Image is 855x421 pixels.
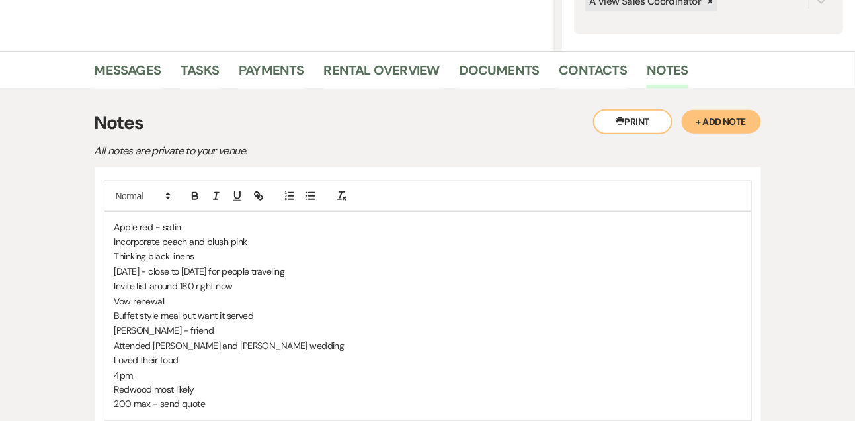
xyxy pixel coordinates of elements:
button: Print [593,109,672,134]
a: Messages [95,60,161,89]
button: + Add Note [682,110,761,134]
p: Apple red - satin [114,220,741,234]
p: Vow renewal [114,294,741,308]
a: Notes [647,60,688,89]
p: All notes are private to your venue. [95,142,557,160]
a: Contacts [559,60,628,89]
p: [PERSON_NAME] - friend [114,323,741,338]
p: Thinking black linens [114,249,741,263]
p: Incorporate peach and blush pink [114,234,741,249]
p: Redwood most likely [114,383,741,397]
p: Attended [PERSON_NAME] and [PERSON_NAME] wedding [114,338,741,353]
a: Payments [239,60,304,89]
p: [DATE] - close to [DATE] for people traveling [114,264,741,279]
p: Loved their food [114,353,741,367]
a: Rental Overview [324,60,440,89]
p: 200 max - send quote [114,397,741,412]
p: Invite list around 180 right now [114,279,741,293]
p: 4pm [114,368,741,383]
a: Tasks [181,60,219,89]
a: Documents [460,60,540,89]
h3: Notes [95,109,761,137]
p: Buffet style meal but want it served [114,308,741,323]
